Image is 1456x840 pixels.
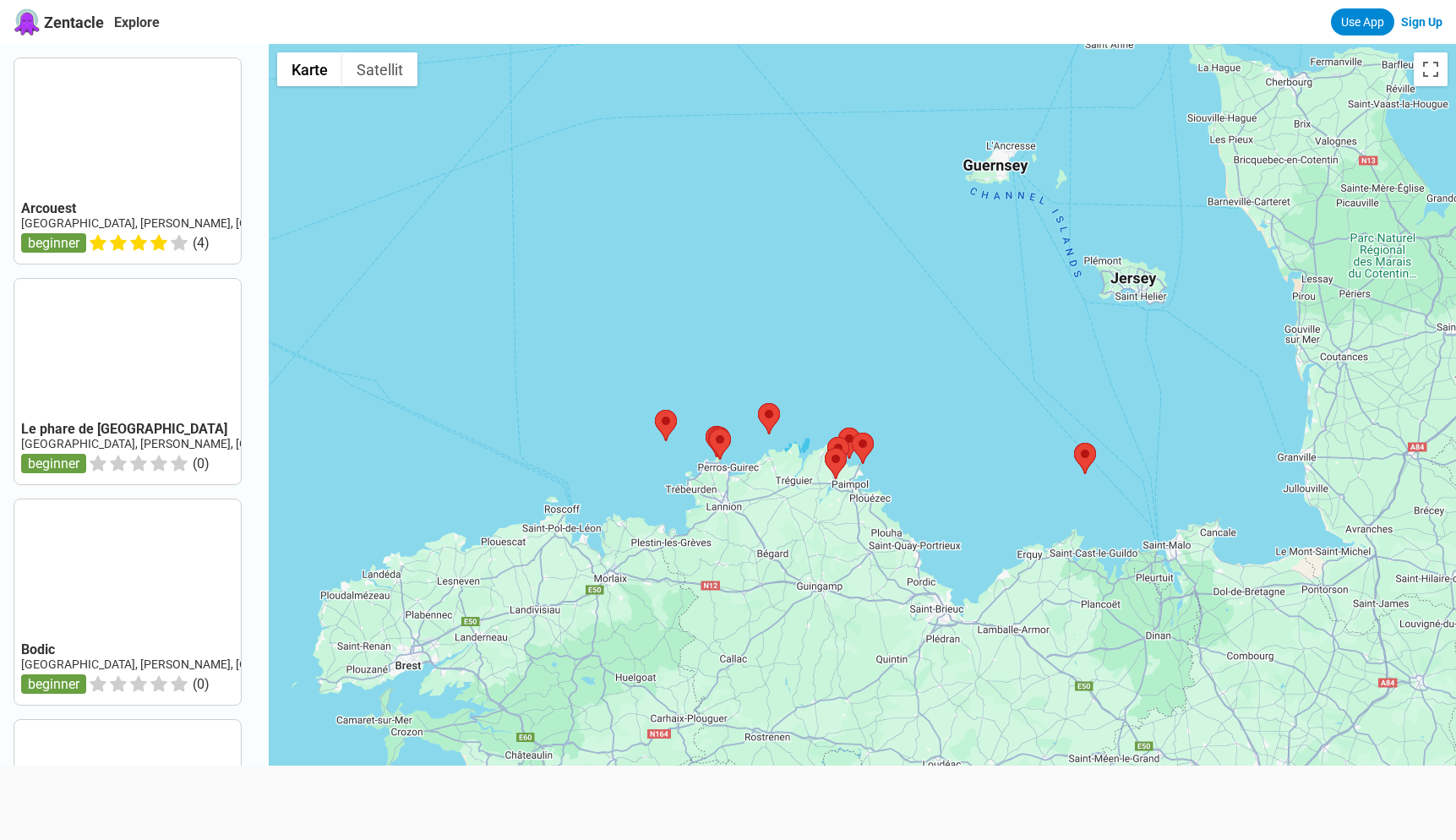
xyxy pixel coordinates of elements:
[1414,52,1448,86] button: Vollbildansicht ein/aus
[44,14,104,31] span: Zentacle
[1331,8,1394,35] a: Use App
[1401,15,1442,29] a: Sign Up
[114,14,160,30] a: Explore
[455,766,1001,836] iframe: Advertisement
[277,52,342,86] button: Stadtplan anzeigen
[21,216,350,230] a: [GEOGRAPHIC_DATA], [PERSON_NAME], [GEOGRAPHIC_DATA]
[14,8,41,35] img: Zentacle logo
[14,8,104,35] a: Zentacle logoZentacle
[21,437,350,450] a: [GEOGRAPHIC_DATA], [PERSON_NAME], [GEOGRAPHIC_DATA]
[342,52,417,86] button: Satellitenbilder anzeigen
